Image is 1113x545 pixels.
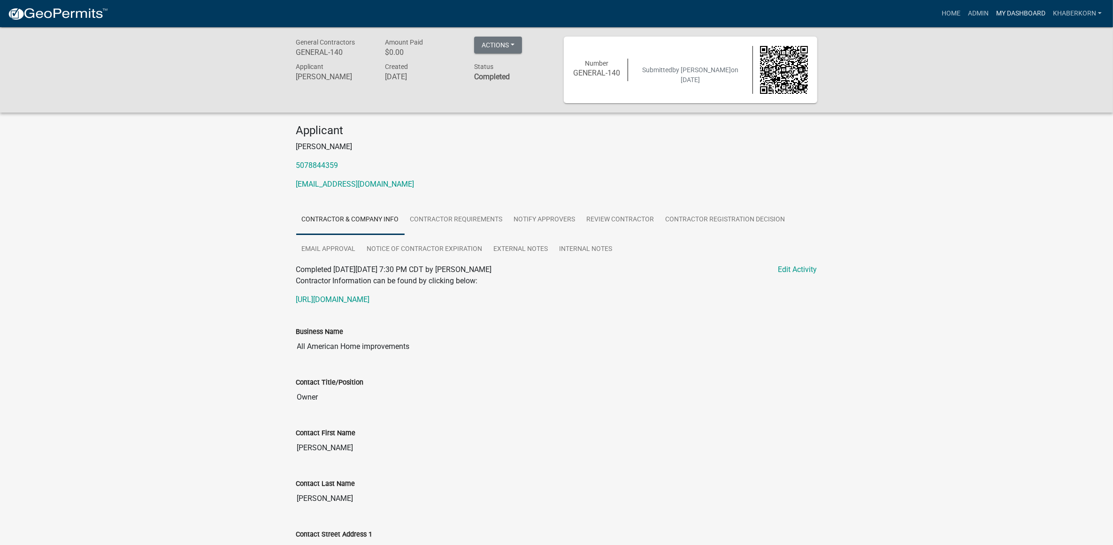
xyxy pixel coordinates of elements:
[474,63,493,70] span: Status
[672,66,731,74] span: by [PERSON_NAME]
[296,275,817,287] p: Contractor Information can be found by clicking below:
[296,180,414,189] a: [EMAIL_ADDRESS][DOMAIN_NAME]
[296,295,370,304] a: [URL][DOMAIN_NAME]
[585,60,608,67] span: Number
[296,265,492,274] span: Completed [DATE][DATE] 7:30 PM CDT by [PERSON_NAME]
[296,124,817,137] h4: Applicant
[778,264,817,275] a: Edit Activity
[660,205,791,235] a: Contractor Registration Decision
[296,379,364,386] label: Contact Title/Position
[296,205,405,235] a: Contractor & Company Info
[296,141,817,152] p: [PERSON_NAME]
[573,68,621,77] h6: GENERAL-140
[508,205,581,235] a: Notify Approvers
[385,48,460,57] h6: $0.00
[992,5,1049,23] a: My Dashboard
[938,5,964,23] a: Home
[296,531,373,538] label: Contact Street Address 1
[488,235,554,265] a: External Notes
[296,38,355,46] span: General Contractors
[296,329,344,335] label: Business Name
[385,38,423,46] span: Amount Paid
[385,63,408,70] span: Created
[385,72,460,81] h6: [DATE]
[296,72,371,81] h6: [PERSON_NAME]
[296,48,371,57] h6: GENERAL-140
[296,161,338,170] a: 5078844359
[474,37,522,53] button: Actions
[474,72,510,81] strong: Completed
[296,235,361,265] a: Email Approval
[642,66,738,83] span: Submitted on [DATE]
[581,205,660,235] a: Review Contractor
[296,481,355,487] label: Contact Last Name
[760,46,808,94] img: QR code
[964,5,992,23] a: Admin
[296,63,324,70] span: Applicant
[296,430,356,437] label: Contact First Name
[554,235,618,265] a: Internal Notes
[405,205,508,235] a: Contractor Requirements
[1049,5,1105,23] a: khaberkorn
[361,235,488,265] a: Notice of Contractor Expiration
